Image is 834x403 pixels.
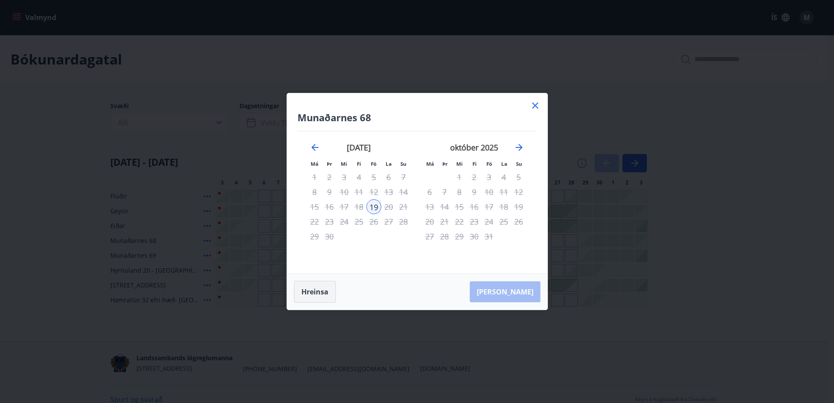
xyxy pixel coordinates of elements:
[366,184,381,199] td: Not available. föstudagur, 12. september 2025
[437,229,452,244] td: Not available. þriðjudagur, 28. október 2025
[452,229,467,244] td: Not available. miðvikudagur, 29. október 2025
[501,161,507,167] small: La
[396,199,411,214] td: Not available. sunnudagur, 21. september 2025
[511,170,526,184] td: Not available. sunnudagur, 5. október 2025
[486,161,492,167] small: Fö
[514,142,524,153] div: Move forward to switch to the next month.
[297,111,537,124] h4: Munaðarnes 68
[322,199,337,214] td: Not available. þriðjudagur, 16. september 2025
[337,184,352,199] td: Not available. miðvikudagur, 10. september 2025
[366,214,381,229] td: Not available. föstudagur, 26. september 2025
[357,161,361,167] small: Fi
[310,142,320,153] div: Move backward to switch to the previous month.
[426,161,434,167] small: Má
[467,184,482,199] td: Not available. fimmtudagur, 9. október 2025
[322,229,337,244] td: Not available. þriðjudagur, 30. september 2025
[482,199,496,214] div: Aðeins útritun í boði
[366,170,381,184] td: Not available. föstudagur, 5. september 2025
[482,170,496,184] td: Not available. föstudagur, 3. október 2025
[352,170,366,184] td: Not available. fimmtudagur, 4. september 2025
[422,214,437,229] td: Not available. mánudagur, 20. október 2025
[511,214,526,229] td: Not available. sunnudagur, 26. október 2025
[327,161,332,167] small: Þr
[437,199,452,214] td: Not available. þriðjudagur, 14. október 2025
[322,184,337,199] td: Not available. þriðjudagur, 9. september 2025
[482,170,496,184] div: Aðeins útritun í boði
[337,199,352,214] td: Not available. miðvikudagur, 17. september 2025
[352,214,366,229] td: Not available. fimmtudagur, 25. september 2025
[472,161,477,167] small: Fi
[496,214,511,229] td: Not available. laugardagur, 25. október 2025
[366,199,381,214] div: Aðeins útritun í boði
[307,229,322,244] td: Not available. mánudagur, 29. september 2025
[322,170,337,184] td: Not available. þriðjudagur, 2. september 2025
[347,142,371,153] strong: [DATE]
[366,199,381,214] td: Selected as start date. föstudagur, 19. september 2025
[307,199,322,214] td: Not available. mánudagur, 15. september 2025
[482,214,496,229] td: Not available. föstudagur, 24. október 2025
[450,142,498,153] strong: október 2025
[496,199,511,214] td: Not available. laugardagur, 18. október 2025
[482,214,496,229] div: Aðeins útritun í boði
[467,199,482,214] td: Not available. fimmtudagur, 16. október 2025
[496,170,511,184] td: Not available. laugardagur, 4. október 2025
[352,214,366,229] div: Aðeins útritun í boði
[337,214,352,229] td: Not available. miðvikudagur, 24. september 2025
[307,214,322,229] td: Not available. mánudagur, 22. september 2025
[371,161,376,167] small: Fö
[396,184,411,199] td: Not available. sunnudagur, 14. september 2025
[294,281,336,303] button: Hreinsa
[396,170,411,184] td: Not available. sunnudagur, 7. september 2025
[352,184,366,199] td: Not available. fimmtudagur, 11. september 2025
[511,184,526,199] td: Not available. sunnudagur, 12. október 2025
[437,214,452,229] td: Not available. þriðjudagur, 21. október 2025
[422,199,437,214] td: Not available. mánudagur, 13. október 2025
[452,184,467,199] td: Not available. miðvikudagur, 8. október 2025
[482,184,496,199] td: Not available. föstudagur, 10. október 2025
[322,214,337,229] td: Not available. þriðjudagur, 23. september 2025
[467,214,482,229] td: Not available. fimmtudagur, 23. október 2025
[396,214,411,229] td: Not available. sunnudagur, 28. september 2025
[400,161,407,167] small: Su
[386,161,392,167] small: La
[442,161,448,167] small: Þr
[422,229,437,244] td: Not available. mánudagur, 27. október 2025
[482,229,496,244] td: Not available. föstudagur, 31. október 2025
[482,199,496,214] td: Not available. föstudagur, 17. október 2025
[516,161,522,167] small: Su
[452,214,467,229] td: Not available. miðvikudagur, 22. október 2025
[297,131,537,263] div: Calendar
[467,229,482,244] td: Not available. fimmtudagur, 30. október 2025
[307,184,322,199] td: Not available. mánudagur, 8. september 2025
[381,170,396,184] td: Not available. laugardagur, 6. september 2025
[482,184,496,199] div: Aðeins útritun í boði
[307,170,322,184] td: Not available. mánudagur, 1. september 2025
[452,199,467,214] td: Not available. miðvikudagur, 15. október 2025
[511,199,526,214] td: Not available. sunnudagur, 19. október 2025
[352,184,366,199] div: Aðeins útritun í boði
[381,199,396,214] td: Not available. laugardagur, 20. september 2025
[381,184,396,199] td: Not available. laugardagur, 13. september 2025
[467,170,482,184] td: Not available. fimmtudagur, 2. október 2025
[337,170,352,184] td: Not available. miðvikudagur, 3. september 2025
[352,199,366,214] td: Not available. fimmtudagur, 18. september 2025
[452,170,467,184] td: Not available. miðvikudagur, 1. október 2025
[366,170,381,184] div: Aðeins útritun í boði
[381,214,396,229] td: Not available. laugardagur, 27. september 2025
[422,184,437,199] td: Not available. mánudagur, 6. október 2025
[341,161,347,167] small: Mi
[496,184,511,199] td: Not available. laugardagur, 11. október 2025
[456,161,463,167] small: Mi
[311,161,318,167] small: Má
[437,184,452,199] td: Not available. þriðjudagur, 7. október 2025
